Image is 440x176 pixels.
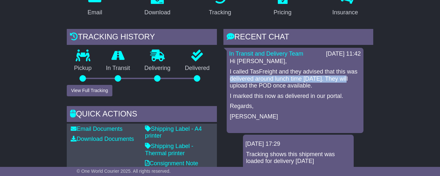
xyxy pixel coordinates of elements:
div: Insurance [332,8,358,17]
a: Shipping Label - A4 printer [145,126,202,139]
a: Consignment Note [145,160,198,167]
div: RECENT CHAT [223,29,373,47]
a: Shipping Label - Thermal printer [145,143,193,156]
p: In Transit [99,65,137,72]
p: Delivering [137,65,177,72]
a: In Transit and Delivery Team [229,50,304,57]
p: I marked this now as delivered in our portal. [230,93,360,100]
p: I called TasFreight and they advised that this was delivered around lunch time [DATE]. They will ... [230,68,360,89]
button: View Full Tracking [67,85,112,96]
a: Email Documents [71,126,122,132]
p: Hi [PERSON_NAME], [230,58,360,65]
a: Download Documents [71,136,134,142]
div: Tracking [209,8,231,17]
p: Delivered [177,65,217,72]
p: Pickup [67,65,99,72]
span: © One World Courier 2025. All rights reserved. [77,169,171,174]
div: [DATE] 17:29 [246,141,351,148]
div: Download [144,8,170,17]
p: [PERSON_NAME] [230,113,360,120]
div: Pricing [274,8,291,17]
div: Tracking history [67,29,217,47]
div: Quick Actions [67,106,217,124]
div: Email [88,8,102,17]
p: Regards, [230,103,360,110]
div: [DATE] 11:42 [326,50,361,58]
